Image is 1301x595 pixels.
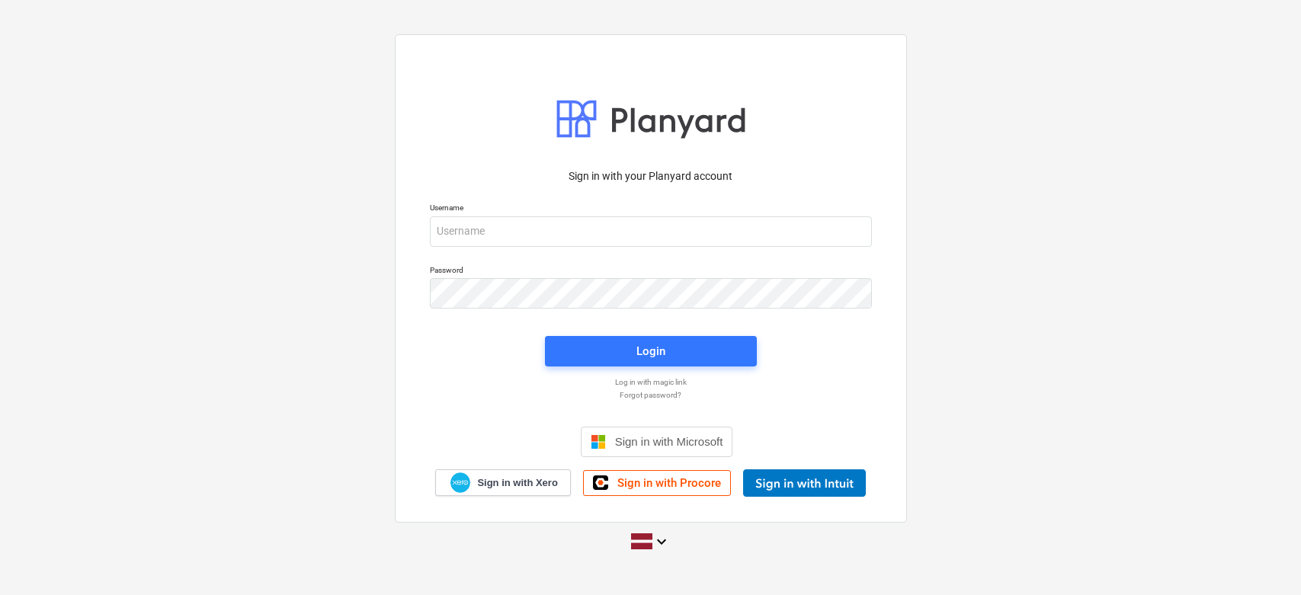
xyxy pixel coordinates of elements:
a: Sign in with Xero [435,469,571,496]
a: Sign in with Procore [583,470,731,496]
button: Login [545,336,757,366]
a: Log in with magic link [422,377,880,387]
i: keyboard_arrow_down [652,533,671,551]
input: Username [430,216,872,247]
span: Sign in with Procore [617,476,721,490]
p: Password [430,265,872,278]
span: Sign in with Xero [477,476,557,490]
a: Forgot password? [422,390,880,400]
img: Xero logo [450,472,470,493]
div: Login [636,341,665,361]
p: Sign in with your Planyard account [430,168,872,184]
span: Sign in with Microsoft [615,435,723,448]
p: Username [430,203,872,216]
img: Microsoft logo [591,434,606,449]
